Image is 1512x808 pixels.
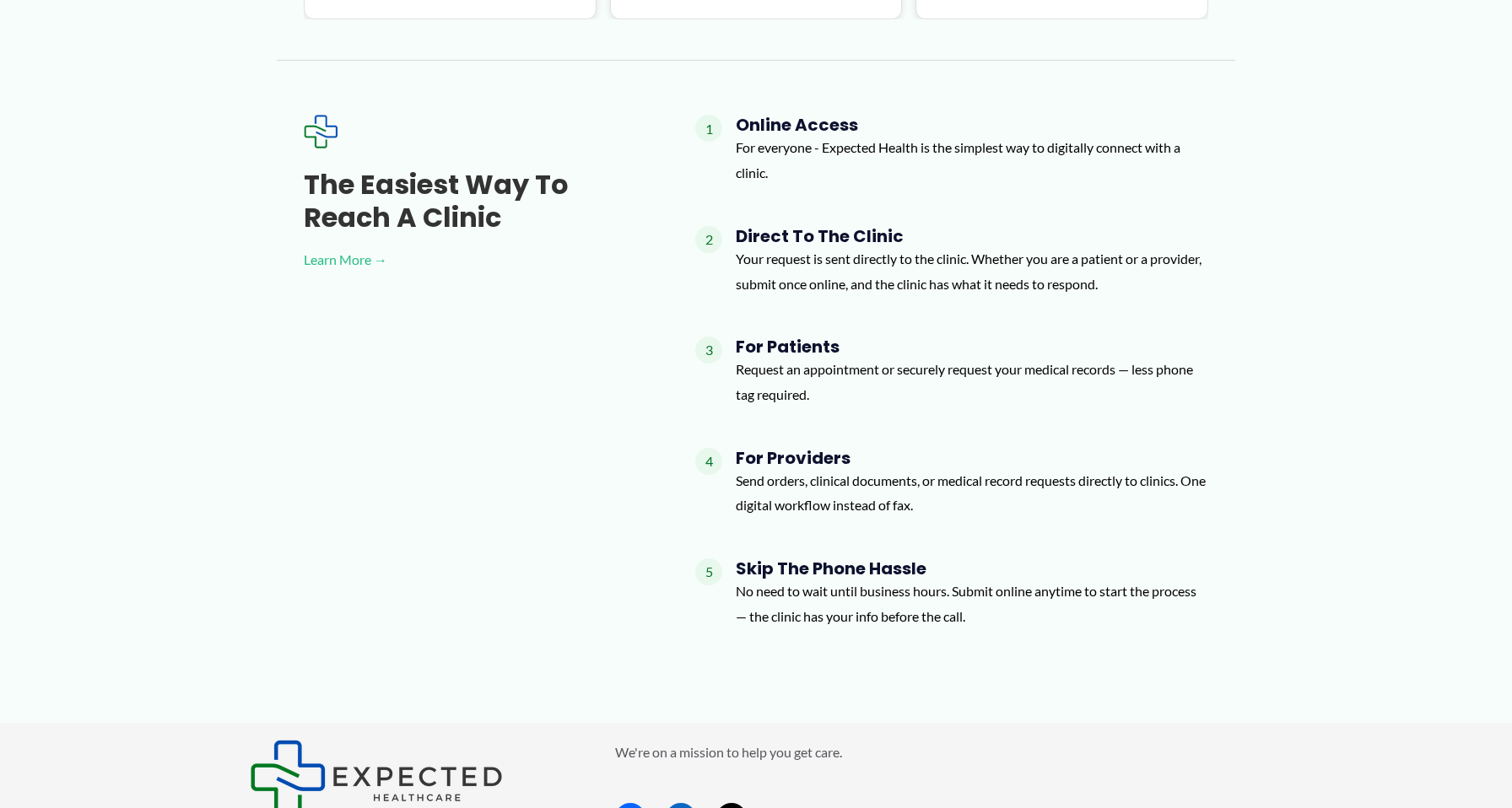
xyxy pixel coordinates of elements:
h4: Skip the Phone Hassle [736,558,1208,579]
img: Expected Healthcare Logo [304,115,337,148]
span: 2 [695,226,722,253]
h4: Online Access [736,115,1208,135]
p: Send orders, clinical documents, or medical record requests directly to clinics. One digital work... [736,468,1208,518]
span: 4 [695,448,722,475]
span: 5 [695,558,722,585]
h4: For Providers [736,448,1208,468]
span: 1 [695,115,722,142]
p: Request an appointment or securely request your medical records — less phone tag required. [736,357,1208,407]
h4: For Patients [736,337,1208,357]
p: Your request is sent directly to the clinic. Whether you are a patient or a provider, submit once... [736,246,1208,296]
a: Learn More → [304,247,641,272]
span: 3 [695,337,722,364]
h4: Direct to the Clinic [736,226,1208,246]
p: For everyone - Expected Health is the simplest way to digitally connect with a clinic. [736,135,1208,185]
p: No need to wait until business hours. Submit online anytime to start the process — the clinic has... [736,579,1208,628]
h3: The Easiest Way to Reach a Clinic [304,169,641,234]
p: We're on a mission to help you get care. [615,740,1262,765]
